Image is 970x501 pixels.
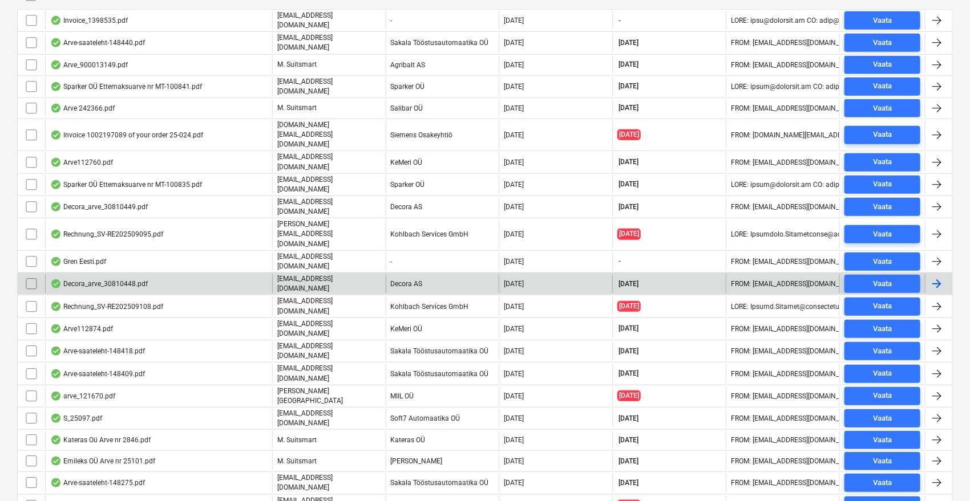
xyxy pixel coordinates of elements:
[617,369,640,378] span: [DATE]
[504,370,524,378] div: [DATE]
[386,77,499,96] div: Sparker OÜ
[873,300,892,313] div: Vaata
[50,279,62,288] div: Andmed failist loetud
[873,102,892,115] div: Vaata
[50,324,62,333] div: Andmed failist loetud
[504,203,524,211] div: [DATE]
[50,60,128,70] div: Arve_900013149.pdf
[277,175,381,194] p: [EMAIL_ADDRESS][DOMAIN_NAME]
[844,225,920,243] button: Vaata
[50,457,155,466] div: Emileks OÜ Arve nr 25101.pdf
[50,82,202,91] div: Sparker OÜ Ettemaksuarve nr MT-100841.pdf
[617,60,640,70] span: [DATE]
[873,80,892,93] div: Vaata
[50,478,62,487] div: Andmed failist loetud
[277,364,381,383] p: [EMAIL_ADDRESS][DOMAIN_NAME]
[844,176,920,194] button: Vaata
[50,435,62,445] div: Andmed failist loetud
[277,341,381,361] p: [EMAIL_ADDRESS][DOMAIN_NAME]
[504,457,524,465] div: [DATE]
[50,38,62,47] div: Andmed failist loetud
[844,365,920,383] button: Vaata
[50,158,113,167] div: Arve112760.pdf
[617,324,640,333] span: [DATE]
[386,56,499,74] div: Agribalt AS
[617,478,640,488] span: [DATE]
[50,392,115,401] div: arve_121670.pdf
[844,452,920,470] button: Vaata
[617,256,622,266] span: -
[50,60,62,70] div: Andmed failist loetud
[50,38,145,47] div: Arve-saateleht-148440.pdf
[844,298,920,316] button: Vaata
[504,280,524,288] div: [DATE]
[504,17,524,25] div: [DATE]
[504,181,524,189] div: [DATE]
[873,278,892,291] div: Vaata
[50,414,102,423] div: S_25097.pdf
[873,156,892,169] div: Vaata
[50,131,62,140] div: Andmed failist loetud
[386,364,499,383] div: Sakala Tööstusautomaatika OÜ
[617,38,640,48] span: [DATE]
[50,257,62,266] div: Andmed failist loetud
[50,302,163,311] div: Rechnung_SV-RE202509108.pdf
[386,11,499,30] div: -
[386,274,499,294] div: Decora AS
[617,129,641,140] span: [DATE]
[844,99,920,117] button: Vaata
[873,36,892,50] div: Vaata
[386,252,499,271] div: -
[844,387,920,405] button: Vaata
[50,104,115,113] div: Arve 242366.pdf
[386,409,499,428] div: Soft7 Automaatika OÜ
[386,152,499,172] div: KeMeri OÜ
[844,153,920,172] button: Vaata
[873,201,892,214] div: Vaata
[50,369,145,378] div: Arve-saateleht-148409.pdf
[844,126,920,144] button: Vaata
[504,392,524,400] div: [DATE]
[277,11,381,30] p: [EMAIL_ADDRESS][DOMAIN_NAME]
[873,389,892,402] div: Vaata
[844,78,920,96] button: Vaata
[504,104,524,112] div: [DATE]
[844,11,920,30] button: Vaata
[617,229,641,239] span: [DATE]
[617,82,640,91] span: [DATE]
[386,452,499,470] div: [PERSON_NAME]
[386,473,499,492] div: Sakala Tööstusautomaatika OÜ
[50,347,62,356] div: Andmed failist loetud
[277,386,381,406] p: [PERSON_NAME][GEOGRAPHIC_DATA]
[873,367,892,380] div: Vaata
[50,104,62,113] div: Andmed failist loetud
[504,131,524,139] div: [DATE]
[617,414,640,423] span: [DATE]
[844,409,920,427] button: Vaata
[844,56,920,74] button: Vaata
[617,301,641,312] span: [DATE]
[50,131,203,140] div: Invoice 1002197089 of your order 25-024.pdf
[50,369,62,378] div: Andmed failist loetud
[386,319,499,339] div: KeMeri OÜ
[50,16,62,25] div: Andmed failist loetud
[873,455,892,468] div: Vaata
[50,180,62,189] div: Andmed failist loetud
[50,158,62,167] div: Andmed failist loetud
[617,157,640,167] span: [DATE]
[844,252,920,271] button: Vaata
[50,82,62,91] div: Andmed failist loetud
[617,347,640,356] span: [DATE]
[50,392,62,401] div: Andmed failist loetud
[844,198,920,216] button: Vaata
[873,128,892,141] div: Vaata
[873,255,892,268] div: Vaata
[50,180,202,189] div: Sparker OÜ Ettemaksuarve nr MT-100835.pdf
[844,342,920,360] button: Vaata
[504,158,524,166] div: [DATE]
[617,435,640,445] span: [DATE]
[277,152,381,172] p: [EMAIL_ADDRESS][DOMAIN_NAME]
[873,14,892,27] div: Vaata
[873,412,892,425] div: Vaata
[50,202,148,211] div: Decora_arve_30810449.pdf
